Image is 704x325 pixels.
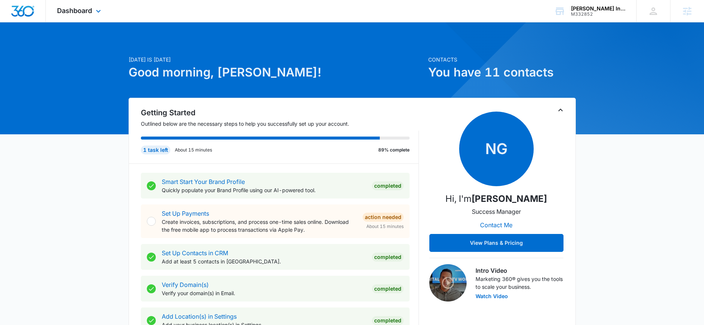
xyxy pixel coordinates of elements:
[162,281,209,288] a: Verify Domain(s)
[378,147,410,153] p: 89% complete
[429,234,563,252] button: View Plans & Pricing
[472,207,521,216] p: Success Manager
[162,178,245,185] a: Smart Start Your Brand Profile
[445,192,547,206] p: Hi, I'm
[476,294,508,299] button: Watch Video
[476,275,563,291] p: Marketing 360® gives you the tools to scale your business.
[571,12,625,17] div: account id
[366,223,404,230] span: About 15 minutes
[129,63,424,81] h1: Good morning, [PERSON_NAME]!
[57,7,92,15] span: Dashboard
[162,218,357,234] p: Create invoices, subscriptions, and process one-time sales online. Download the free mobile app t...
[428,56,576,63] p: Contacts
[372,284,404,293] div: Completed
[372,253,404,262] div: Completed
[473,216,520,234] button: Contact Me
[141,107,419,118] h2: Getting Started
[471,193,547,204] strong: [PERSON_NAME]
[476,266,563,275] h3: Intro Video
[556,106,565,115] button: Toggle Collapse
[459,112,534,186] span: NG
[162,186,366,194] p: Quickly populate your Brand Profile using our AI-powered tool.
[363,213,404,222] div: Action Needed
[129,56,424,63] p: [DATE] is [DATE]
[428,63,576,81] h1: You have 11 contacts
[429,264,467,301] img: Intro Video
[175,147,212,153] p: About 15 minutes
[141,146,170,154] div: 1 task left
[162,257,366,265] p: Add at least 5 contacts in [GEOGRAPHIC_DATA].
[162,289,366,297] p: Verify your domain(s) in Email.
[141,120,419,128] p: Outlined below are the necessary steps to help you successfully set up your account.
[372,316,404,325] div: Completed
[372,181,404,190] div: Completed
[162,249,228,257] a: Set Up Contacts in CRM
[571,6,625,12] div: account name
[162,210,209,217] a: Set Up Payments
[162,313,237,320] a: Add Location(s) in Settings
